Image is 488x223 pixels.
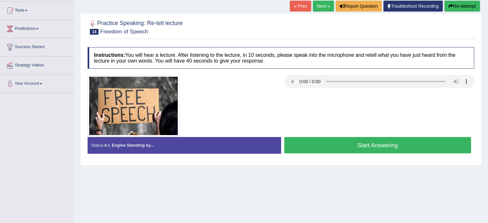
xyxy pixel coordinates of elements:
[94,52,125,58] b: Instructions:
[0,38,73,54] a: Success Stories
[336,1,382,12] button: Report Question
[284,137,471,153] button: Start Answering
[0,75,73,91] a: Your Account
[90,29,98,35] span: 14
[0,20,73,36] a: Predictions
[88,47,474,69] h4: You will hear a lecture. After listening to the lecture, in 10 seconds, please speak into the mic...
[88,19,183,35] h2: Practice Speaking: Re-tell lecture
[290,1,311,12] a: « Prev
[444,1,480,12] button: Re-Attempt
[88,137,281,153] div: Status:
[313,1,334,12] a: Next »
[0,2,73,18] a: Tests
[104,143,154,148] strong: A.I. Engine Standing by...
[0,56,73,73] a: Strategy Videos
[100,29,148,35] small: Freedom of Speech
[383,1,443,12] a: Troubleshoot Recording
